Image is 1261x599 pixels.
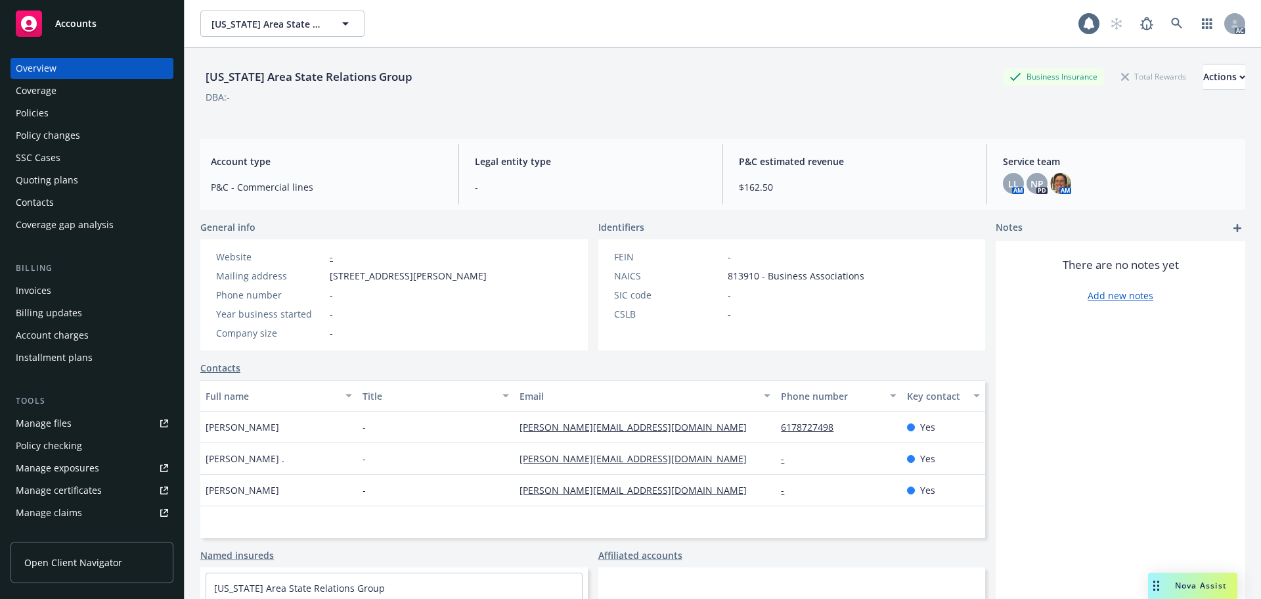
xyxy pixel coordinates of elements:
span: Yes [920,420,935,434]
div: Business Insurance [1003,68,1104,85]
a: Policy checking [11,435,173,456]
span: [PERSON_NAME] [206,483,279,497]
a: add [1229,220,1245,236]
a: - [781,452,795,465]
span: Yes [920,452,935,466]
div: SSC Cases [16,147,60,168]
span: - [330,326,333,340]
span: - [330,288,333,302]
div: Year business started [216,307,324,321]
div: Tools [11,395,173,408]
a: [PERSON_NAME][EMAIL_ADDRESS][DOMAIN_NAME] [520,452,757,465]
span: - [475,180,707,194]
a: Switch app [1194,11,1220,37]
a: Manage certificates [11,480,173,501]
a: Search [1164,11,1190,37]
a: Account charges [11,325,173,346]
a: Quoting plans [11,170,173,191]
a: Manage files [11,413,173,434]
a: Coverage [11,80,173,101]
div: Manage BORs [16,525,77,546]
span: Accounts [55,18,97,29]
span: [US_STATE] Area State Relations Group [211,17,325,31]
span: Nova Assist [1175,580,1227,591]
div: SIC code [614,288,722,302]
span: LL [1008,177,1019,191]
div: FEIN [614,250,722,264]
div: CSLB [614,307,722,321]
span: P&C estimated revenue [739,155,971,168]
span: Open Client Navigator [24,556,122,569]
span: Legal entity type [475,155,707,168]
a: Coverage gap analysis [11,214,173,235]
button: Phone number [776,380,901,412]
div: DBA: - [206,90,230,104]
div: Total Rewards [1115,68,1193,85]
div: Manage certificates [16,480,102,501]
div: Phone number [216,288,324,302]
span: General info [200,220,255,234]
span: - [728,250,731,264]
a: Manage claims [11,502,173,523]
a: SSC Cases [11,147,173,168]
a: Invoices [11,280,173,301]
span: Account type [211,155,443,168]
a: Start snowing [1103,11,1130,37]
div: Quoting plans [16,170,78,191]
a: Overview [11,58,173,79]
span: NP [1030,177,1044,191]
a: Contacts [200,361,240,375]
a: - [781,484,795,496]
div: Actions [1203,64,1245,89]
a: [PERSON_NAME][EMAIL_ADDRESS][DOMAIN_NAME] [520,421,757,433]
a: Installment plans [11,347,173,368]
span: Service team [1003,155,1235,168]
span: - [728,307,731,321]
span: Manage exposures [11,458,173,479]
div: Contacts [16,192,54,213]
div: [US_STATE] Area State Relations Group [200,68,418,85]
div: Billing updates [16,302,82,323]
div: Manage exposures [16,458,99,479]
span: [PERSON_NAME] . [206,452,284,466]
div: NAICS [614,269,722,283]
span: Notes [996,220,1023,236]
img: photo [1050,173,1071,194]
a: Add new notes [1088,289,1153,302]
div: Installment plans [16,347,93,368]
a: Contacts [11,192,173,213]
button: [US_STATE] Area State Relations Group [200,11,365,37]
span: [STREET_ADDRESS][PERSON_NAME] [330,269,487,283]
span: P&C - Commercial lines [211,180,443,194]
div: Key contact [907,389,965,403]
button: Title [357,380,514,412]
span: - [363,420,366,434]
span: [PERSON_NAME] [206,420,279,434]
div: Policy checking [16,435,82,456]
a: Manage BORs [11,525,173,546]
div: Manage claims [16,502,82,523]
a: Named insureds [200,548,274,562]
div: Website [216,250,324,264]
button: Email [514,380,776,412]
button: Key contact [902,380,985,412]
a: 6178727498 [781,421,844,433]
a: Accounts [11,5,173,42]
span: Yes [920,483,935,497]
a: Policies [11,103,173,124]
div: Email [520,389,756,403]
button: Full name [200,380,357,412]
span: $162.50 [739,180,971,194]
div: Manage files [16,413,72,434]
div: Phone number [781,389,881,403]
span: - [728,288,731,302]
div: Account charges [16,325,89,346]
div: Company size [216,326,324,340]
div: Title [363,389,495,403]
button: Actions [1203,64,1245,90]
div: Drag to move [1148,573,1164,599]
span: 813910 - Business Associations [728,269,864,283]
span: - [363,452,366,466]
span: - [363,483,366,497]
span: Identifiers [598,220,644,234]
